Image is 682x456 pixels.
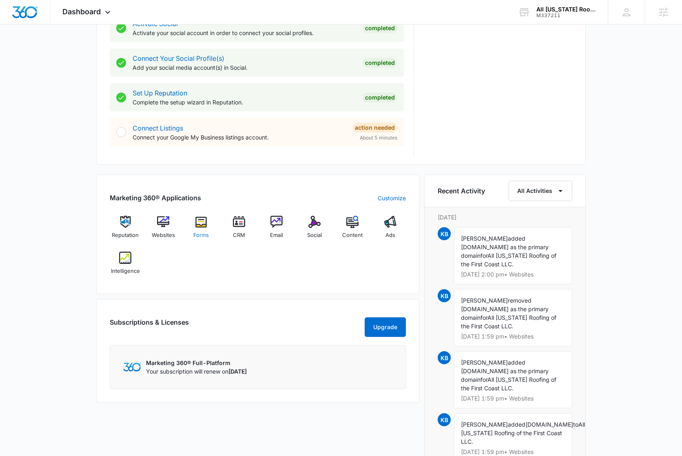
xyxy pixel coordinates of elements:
[461,252,556,268] span: All [US_STATE] Roofing of the First Coast LLC.
[461,376,556,392] span: All [US_STATE] Roofing of the First Coast LLC.
[438,213,572,221] p: [DATE]
[363,58,397,68] div: Completed
[438,227,451,240] span: KB
[461,297,549,321] span: removed [DOMAIN_NAME] as the primary domain
[461,235,508,242] span: [PERSON_NAME]
[342,231,363,239] span: Content
[461,314,556,330] span: All [US_STATE] Roofing of the First Coast LLC.
[233,231,245,239] span: CRM
[461,421,508,428] span: [PERSON_NAME]
[307,231,322,239] span: Social
[111,267,140,275] span: Intelligence
[146,367,247,376] p: Your subscription will renew on
[438,186,485,196] h6: Recent Activity
[461,297,508,304] span: [PERSON_NAME]
[133,89,187,97] a: Set Up Reputation
[480,314,487,321] span: for
[525,421,573,428] span: [DOMAIN_NAME]
[62,7,101,16] span: Dashboard
[112,231,139,239] span: Reputation
[223,216,255,245] a: CRM
[133,54,224,62] a: Connect Your Social Profile(s)
[270,231,283,239] span: Email
[461,359,549,383] span: added [DOMAIN_NAME] as the primary domain
[480,252,487,259] span: for
[461,421,585,445] span: All [US_STATE] Roofing of the First Coast LLC.
[438,413,451,426] span: KB
[363,23,397,33] div: Completed
[337,216,368,245] a: Content
[186,216,217,245] a: Forms
[378,194,406,202] a: Customize
[133,124,183,132] a: Connect Listings
[365,317,406,337] button: Upgrade
[461,449,565,455] p: [DATE] 1:59 pm • Websites
[110,252,141,281] a: Intelligence
[133,98,356,106] p: Complete the setup wizard in Reputation.
[461,359,508,366] span: [PERSON_NAME]
[536,6,596,13] div: account name
[573,421,578,428] span: to
[110,193,201,203] h2: Marketing 360® Applications
[509,181,572,201] button: All Activities
[133,133,346,142] p: Connect your Google My Business listings account.
[133,63,356,72] p: Add your social media account(s) in Social.
[508,421,525,428] span: added
[146,359,247,367] p: Marketing 360® Full-Platform
[438,351,451,364] span: KB
[385,231,395,239] span: Ads
[536,13,596,18] div: account id
[352,123,397,133] div: Action Needed
[261,216,292,245] a: Email
[152,231,175,239] span: Websites
[110,216,141,245] a: Reputation
[299,216,330,245] a: Social
[461,235,549,259] span: added [DOMAIN_NAME] as the primary domain
[228,368,247,375] span: [DATE]
[133,29,356,37] p: Activate your social account in order to connect your social profiles.
[360,134,397,142] span: About 5 minutes
[438,289,451,302] span: KB
[461,272,565,277] p: [DATE] 2:00 pm • Websites
[374,216,406,245] a: Ads
[123,363,141,371] img: Marketing 360 Logo
[110,317,189,334] h2: Subscriptions & Licenses
[193,231,209,239] span: Forms
[148,216,179,245] a: Websites
[461,396,565,401] p: [DATE] 1:59 pm • Websites
[461,334,565,339] p: [DATE] 1:59 pm • Websites
[363,93,397,102] div: Completed
[480,376,487,383] span: for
